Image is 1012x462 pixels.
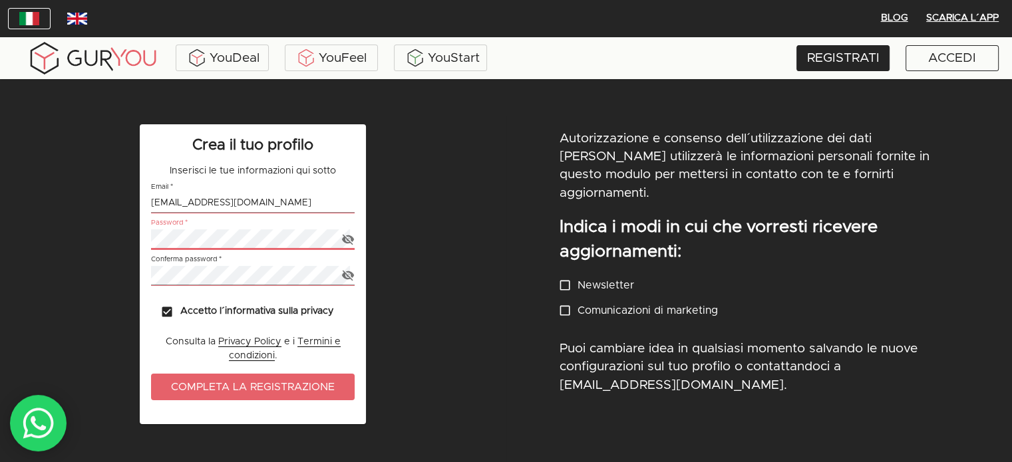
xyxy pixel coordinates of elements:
p: Crea il tuo profilo [151,135,355,156]
a: YouFeel [285,45,378,71]
a: REGISTRATI [796,45,890,71]
button: Completa la registrazione [151,374,355,400]
button: BLOG [873,8,916,29]
span: Scarica l´App [926,10,999,27]
div: YouFeel [288,48,375,68]
img: gyLogo01.5aaa2cff.png [27,40,160,76]
p: [PERSON_NAME] utilizzerà le informazioni personali fornite in questo modulo per mettersi in conta... [560,148,959,202]
p: Accetto l´informativa sulla privacy [180,304,334,319]
a: ACCEDI [906,45,999,71]
div: YouDeal [179,48,265,68]
span: Completa la registrazione [164,378,341,396]
img: ALVAdSatItgsAAAAAElFTkSuQmCC [187,48,207,68]
p: Inserisci le tue informazioni qui sotto [151,164,355,178]
iframe: Chat Widget [945,398,1012,462]
p: Puoi cambiare idea in qualsiasi momento salvando le nuove configurazioni sul tuo profilo o contat... [560,340,959,394]
p: Newsletter [578,277,634,293]
div: YouStart [397,48,484,68]
p: Consulta la e i . [151,335,355,362]
p: Indica i modi in cui che vorresti ricevere aggiornamenti: [560,215,959,264]
img: whatsAppIcon.04b8739f.svg [22,407,55,440]
a: YouDeal [176,45,269,71]
a: Termini e condizioni [229,337,341,361]
a: Privacy Policy [218,337,281,347]
p: Comunicazioni di marketing [578,302,718,318]
button: Scarica l´App [921,8,1004,29]
label: Password [151,220,188,227]
img: BxzlDwAAAAABJRU5ErkJggg== [405,48,425,68]
img: italy.83948c3f.jpg [19,12,39,25]
p: Autorizzazione e consenso dell´utilizzazione dei dati [560,130,872,148]
label: Email [151,184,173,191]
label: Conferma password [151,256,222,263]
a: YouStart [394,45,487,71]
img: KDuXBJLpDstiOJIlCPq11sr8c6VfEN1ke5YIAoPlCPqmrDPlQeIQgHlNqkP7FCiAKJQRHlC7RCaiHTHAlEEQLmFuo+mIt2xQB... [296,48,316,68]
img: wDv7cRK3VHVvwAAACV0RVh0ZGF0ZTpjcmVhdGUAMjAxOC0wMy0yNVQwMToxNzoxMiswMDowMGv4vjwAAAAldEVYdGRhdGU6bW... [67,13,87,25]
span: BLOG [878,10,910,27]
div: Widget chat [945,398,1012,462]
